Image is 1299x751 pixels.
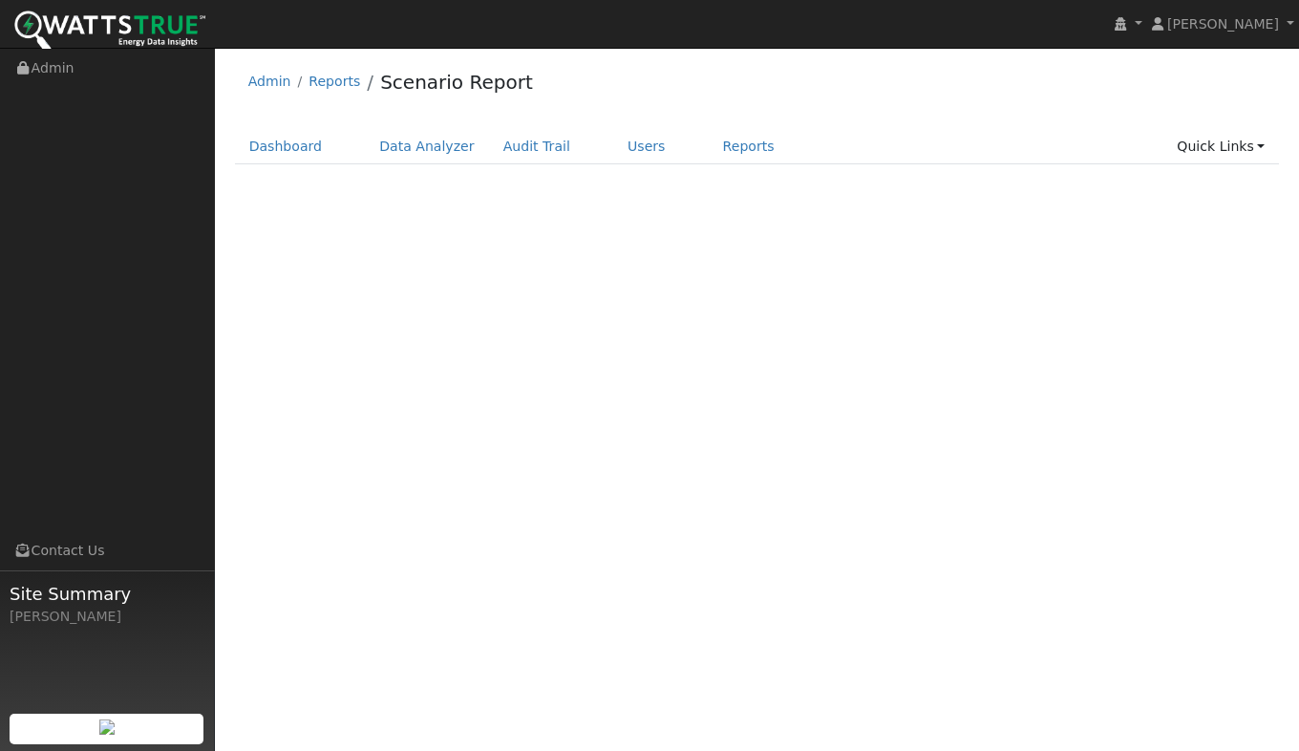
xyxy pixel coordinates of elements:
[1162,129,1279,164] a: Quick Links
[10,607,204,627] div: [PERSON_NAME]
[365,129,489,164] a: Data Analyzer
[309,74,360,89] a: Reports
[380,71,533,94] a: Scenario Report
[1167,16,1279,32] span: [PERSON_NAME]
[709,129,789,164] a: Reports
[99,719,115,735] img: retrieve
[14,11,205,54] img: WattsTrue
[248,74,291,89] a: Admin
[489,129,585,164] a: Audit Trail
[613,129,680,164] a: Users
[10,581,204,607] span: Site Summary
[235,129,337,164] a: Dashboard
